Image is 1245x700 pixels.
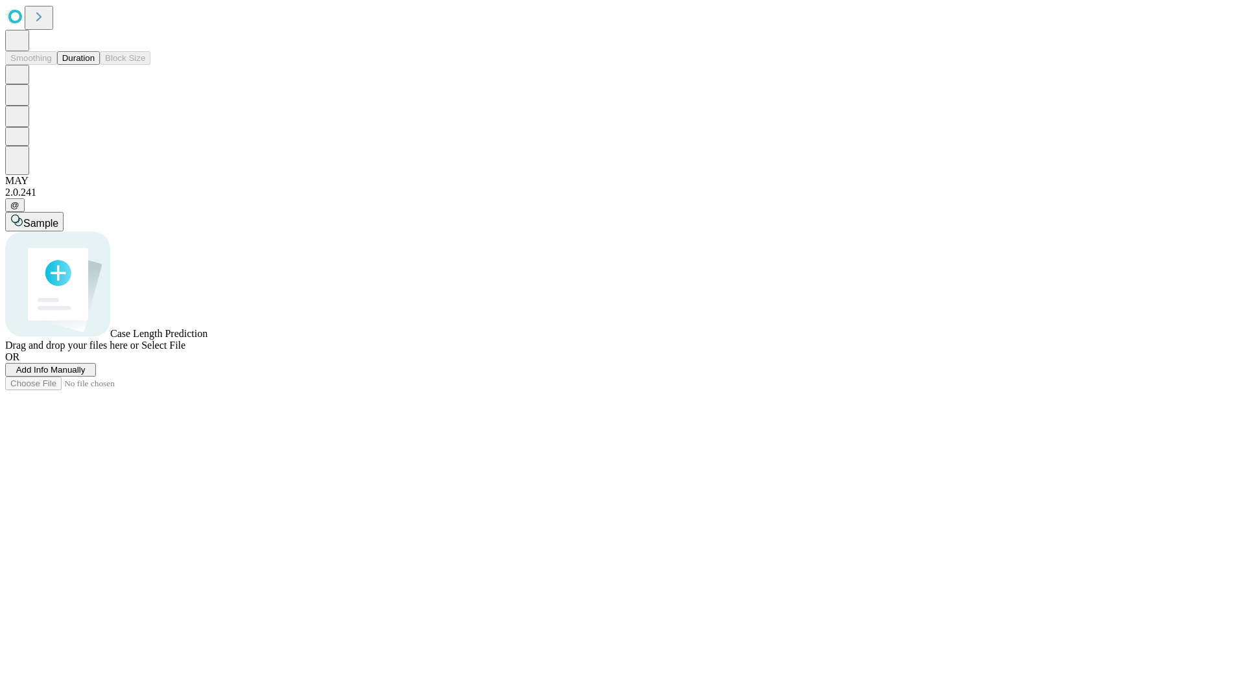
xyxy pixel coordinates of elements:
[5,175,1240,187] div: MAY
[5,212,64,231] button: Sample
[5,351,19,362] span: OR
[57,51,100,65] button: Duration
[5,340,139,351] span: Drag and drop your files here or
[5,198,25,212] button: @
[23,218,58,229] span: Sample
[5,187,1240,198] div: 2.0.241
[100,51,150,65] button: Block Size
[5,51,57,65] button: Smoothing
[141,340,185,351] span: Select File
[110,328,207,339] span: Case Length Prediction
[10,200,19,210] span: @
[5,363,96,377] button: Add Info Manually
[16,365,86,375] span: Add Info Manually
